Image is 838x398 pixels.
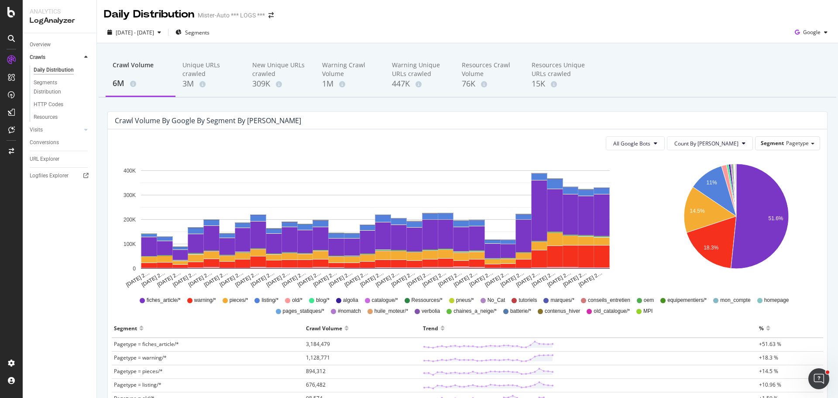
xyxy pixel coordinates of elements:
span: Segments [185,29,209,36]
div: Crawl Volume by google by Segment by [PERSON_NAME] [115,116,301,125]
span: 894,312 [306,367,326,375]
span: huile_moteur/* [374,308,408,315]
button: Google [791,25,831,39]
span: +18.3 % [759,354,778,361]
span: +51.63 % [759,340,781,348]
a: HTTP Codes [34,100,90,109]
div: Segments Distribution [34,78,82,97]
div: Crawl Volume [113,61,168,77]
a: Overview [30,40,90,49]
span: warning/* [194,297,216,304]
span: homepage [764,297,789,304]
text: 300K [124,192,136,198]
a: Crawls [30,53,82,62]
button: Count By [PERSON_NAME] [667,136,753,150]
div: % [759,321,764,335]
span: #nomatch [338,308,361,315]
div: Crawl Volume [306,321,342,335]
a: Visits [30,125,82,135]
div: 15K [532,78,587,90]
div: Crawls [30,53,45,62]
span: pieces/* [230,297,248,304]
span: old/* [292,297,302,304]
text: 14.5% [690,208,704,214]
svg: A chart. [654,157,819,288]
button: [DATE] - [DATE] [104,25,165,39]
span: marques/* [550,297,574,304]
div: Conversions [30,138,59,147]
svg: A chart. [115,157,635,288]
div: Analytics [30,7,89,16]
div: 309K [252,78,308,90]
span: Google [803,28,821,36]
span: No_Cat [488,297,505,304]
div: LogAnalyzer [30,16,89,26]
text: 100K [124,241,136,247]
div: Daily Distribution [104,7,194,22]
span: verbolia [422,308,440,315]
text: 51.6% [768,215,783,221]
span: Pagetype = pieces/* [114,367,163,375]
span: pages_statiques/* [283,308,324,315]
span: Pagetype = fiches_article/* [114,340,179,348]
div: Warning Unique URLs crawled [392,61,448,78]
div: Resources Unique URLs crawled [532,61,587,78]
div: New Unique URLs crawled [252,61,308,78]
text: 18.3% [704,245,718,251]
a: URL Explorer [30,155,90,164]
span: [DATE] - [DATE] [116,29,154,36]
span: old_catalogue/* [594,308,630,315]
span: 676,482 [306,381,326,388]
div: HTTP Codes [34,100,63,109]
span: 1,128,771 [306,354,330,361]
span: tutoriels [519,297,537,304]
div: 447K [392,78,448,90]
div: Resources [34,113,58,122]
button: Segments [172,25,213,39]
div: Trend [423,321,438,335]
span: catalogue/* [372,297,398,304]
span: Count By Day [674,140,738,147]
div: 1M [322,78,378,90]
span: Segment [761,139,784,147]
text: 11% [706,180,717,186]
a: Conversions [30,138,90,147]
span: Pagetype = warning/* [114,354,167,361]
a: Resources [34,113,90,122]
div: Unique URLs crawled [182,61,238,78]
div: Segment [114,321,137,335]
span: mon_compte [720,297,750,304]
div: arrow-right-arrow-left [268,12,274,18]
a: Segments Distribution [34,78,90,97]
span: Pagetype [786,139,809,147]
text: 0 [133,266,136,272]
span: MPI [643,308,653,315]
span: fiches_article/* [147,297,181,304]
div: Daily Distribution [34,66,74,75]
span: listing/* [261,297,278,304]
span: conseils_entretien [588,297,630,304]
div: 3M [182,78,238,90]
span: All Google Bots [613,140,650,147]
span: chaines_a_neige/* [453,308,497,315]
iframe: Intercom live chat [808,368,829,389]
span: +10.96 % [759,381,781,388]
div: Logfiles Explorer [30,171,69,180]
div: Overview [30,40,51,49]
text: 200K [124,217,136,223]
text: 400K [124,168,136,174]
span: oem [644,297,654,304]
span: algolia [343,297,358,304]
span: Pagetype = listing/* [114,381,161,388]
div: 76K [462,78,518,90]
span: 3,184,479 [306,340,330,348]
a: Logfiles Explorer [30,171,90,180]
span: blog/* [316,297,330,304]
span: Ressources/* [412,297,443,304]
a: Daily Distribution [34,66,90,75]
span: batterie/* [510,308,531,315]
span: contenus_hiver [545,308,580,315]
div: Resources Crawl Volume [462,61,518,78]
